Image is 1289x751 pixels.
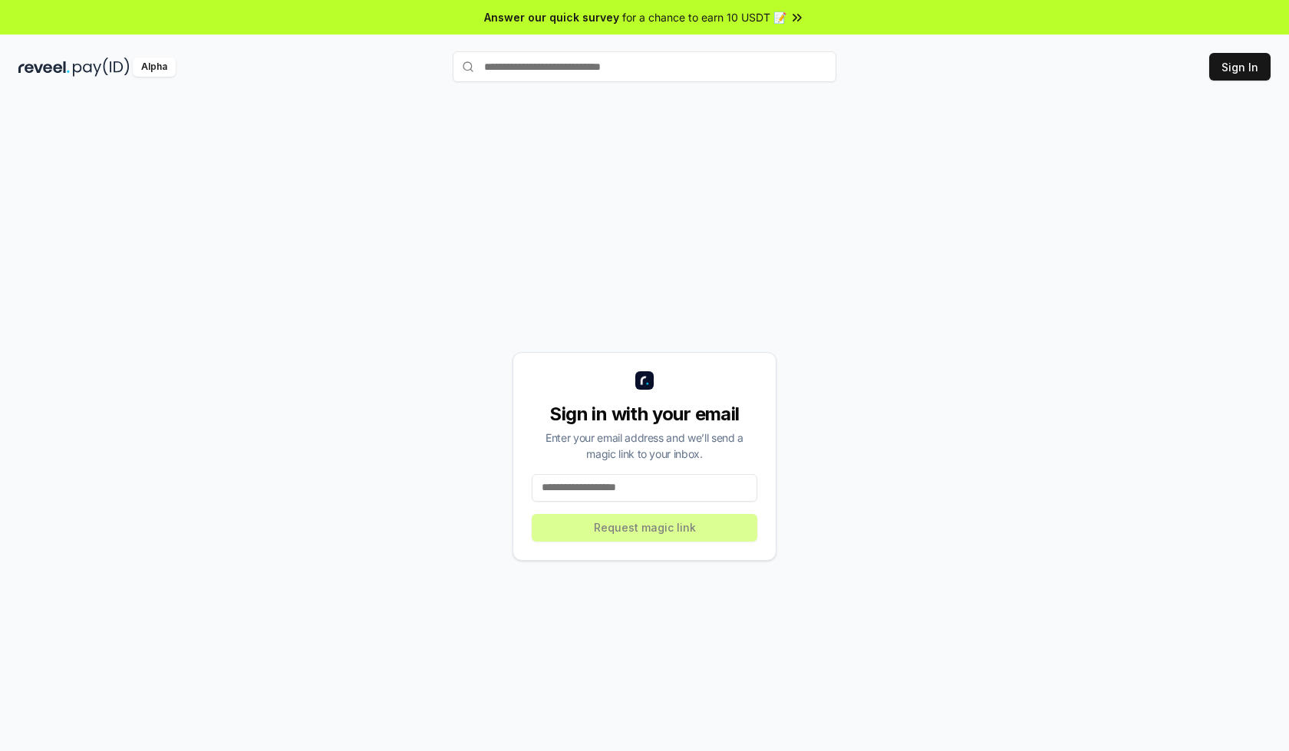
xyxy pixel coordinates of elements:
[635,371,654,390] img: logo_small
[133,58,176,77] div: Alpha
[484,9,619,25] span: Answer our quick survey
[622,9,786,25] span: for a chance to earn 10 USDT 📝
[73,58,130,77] img: pay_id
[532,402,757,427] div: Sign in with your email
[1209,53,1271,81] button: Sign In
[532,430,757,462] div: Enter your email address and we’ll send a magic link to your inbox.
[18,58,70,77] img: reveel_dark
